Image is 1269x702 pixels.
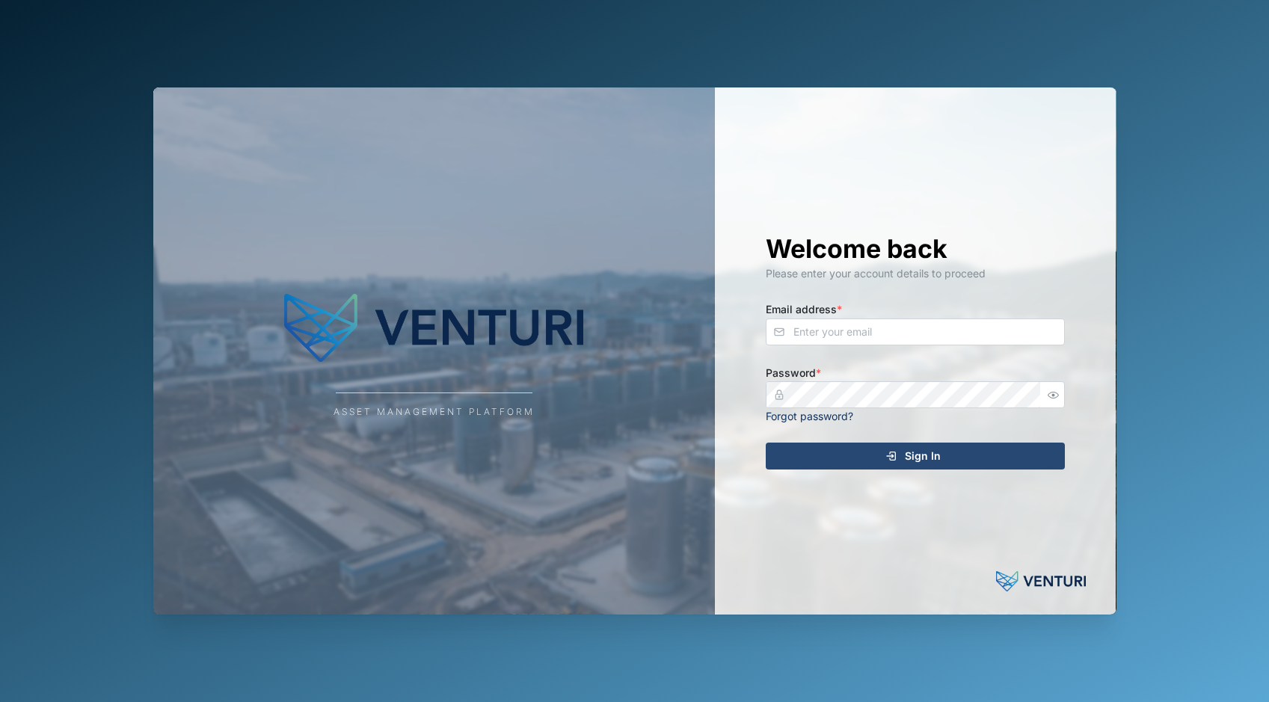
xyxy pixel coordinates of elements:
[905,443,941,469] span: Sign In
[766,301,842,318] label: Email address
[766,233,1065,265] h1: Welcome back
[766,443,1065,469] button: Sign In
[766,318,1065,345] input: Enter your email
[766,265,1065,282] div: Please enter your account details to proceed
[996,567,1086,597] img: Powered by: Venturi
[334,405,535,419] div: Asset Management Platform
[766,410,853,422] a: Forgot password?
[766,365,821,381] label: Password
[284,283,583,373] img: Company Logo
